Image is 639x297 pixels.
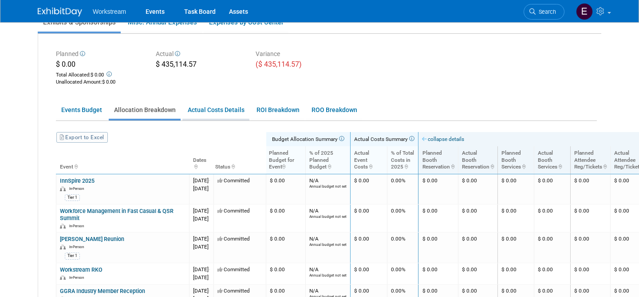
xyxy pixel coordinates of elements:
[419,233,458,263] td: $ 0.00
[306,146,351,174] th: % of 2025PlannedBudget: activate to sort column ascending
[498,146,534,174] th: PlannedBoothServices: activate to sort column ascending
[193,216,209,222] span: [DATE]
[193,288,210,294] span: [DATE]
[351,205,387,233] td: $ 0.00
[209,288,210,294] span: -
[458,174,498,204] td: $ 0.00
[69,186,87,191] span: In-Person
[498,233,534,263] td: $ 0.00
[498,263,534,284] td: $ 0.00
[387,146,418,174] th: % of TotalCosts in2025: activate to sort column ascending
[498,205,534,233] td: $ 0.00
[189,146,214,174] th: Dates : activate to sort column ascending
[256,60,302,68] span: ($ 435,114.57)
[266,146,306,174] th: Planned Budget for Event : activate to sort column ascending
[60,266,103,273] a: Workstream RKO
[109,101,181,119] a: Allocation Breakdown
[309,288,319,294] span: N/A
[256,49,342,60] div: Variance
[60,186,66,191] img: In-Person Event
[56,132,108,143] a: Export to Excel
[309,266,319,273] span: N/A
[391,236,406,242] span: 0.00%
[266,205,306,233] td: $ 0.00
[60,236,124,242] a: [PERSON_NAME] Reunion
[419,174,458,204] td: $ 0.00
[458,233,498,263] td: $ 0.00
[419,146,458,174] th: PlannedBoothReservation: activate to sort column ascending
[60,224,66,229] img: In-Person Event
[209,266,210,273] span: -
[60,275,66,280] img: In-Person Event
[214,174,266,204] td: Committed
[391,208,406,214] span: 0.00%
[56,49,142,60] div: Planned
[65,253,80,259] div: Tier 1
[534,205,571,233] td: $ 0.00
[571,174,611,204] td: $ 0.00
[214,233,266,263] td: Committed
[309,184,347,189] div: Annual budget not set
[93,8,126,15] span: Workstream
[214,205,266,233] td: Committed
[60,208,174,221] a: Workforce Management in Fast Casual & QSR Summit
[309,273,347,278] div: Annual budget not set
[182,101,249,119] a: Actual Costs Details
[193,185,209,192] span: [DATE]
[56,60,75,68] span: $ 0.00
[309,214,347,219] div: Annual budget not set
[351,174,387,204] td: $ 0.00
[419,263,458,284] td: $ 0.00
[56,146,189,174] th: Event : activate to sort column ascending
[534,146,571,174] th: ActualBoothServices: activate to sort column ascending
[571,233,611,263] td: $ 0.00
[69,224,87,228] span: In-Person
[309,177,319,184] span: N/A
[56,70,142,79] div: Total Allocated:
[65,194,80,201] div: Tier 1
[306,101,362,119] a: ROO Breakdown
[56,79,101,85] span: Unallocated Amount
[351,233,387,263] td: $ 0.00
[534,263,571,284] td: $ 0.00
[209,177,210,184] span: -
[56,79,142,86] div: :
[91,72,104,78] span: $ 0.00
[534,174,571,204] td: $ 0.00
[56,101,107,119] a: Events Budget
[60,177,95,184] a: InnSpire 2025
[309,236,319,242] span: N/A
[209,208,210,214] span: -
[102,79,115,85] span: $ 0.00
[209,236,210,242] span: -
[458,205,498,233] td: $ 0.00
[534,233,571,263] td: $ 0.00
[391,266,406,273] span: 0.00%
[351,132,418,146] th: Actual Costs Summary
[576,3,593,20] img: Ellie Mirman
[251,101,304,119] a: ROI Breakdown
[193,236,210,242] span: [DATE]
[571,263,611,284] td: $ 0.00
[458,263,498,284] td: $ 0.00
[266,174,306,204] td: $ 0.00
[69,245,87,249] span: In-Person
[458,146,498,174] th: ActualBoothReservation: activate to sort column ascending
[266,263,306,284] td: $ 0.00
[524,4,564,20] a: Search
[60,288,145,294] a: GGRA Industry Member Reception
[498,174,534,204] td: $ 0.00
[351,263,387,284] td: $ 0.00
[571,205,611,233] td: $ 0.00
[266,233,306,263] td: $ 0.00
[266,132,351,146] th: Budget Allocation Summary
[214,146,266,174] th: Status : activate to sort column ascending
[60,245,66,249] img: In-Person Event
[38,8,82,16] img: ExhibitDay
[214,263,266,284] td: Committed
[391,288,406,294] span: 0.00%
[193,244,209,250] span: [DATE]
[571,146,611,174] th: PlannedAttendeeReg/Tickets: activate to sort column ascending
[419,205,458,233] td: $ 0.00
